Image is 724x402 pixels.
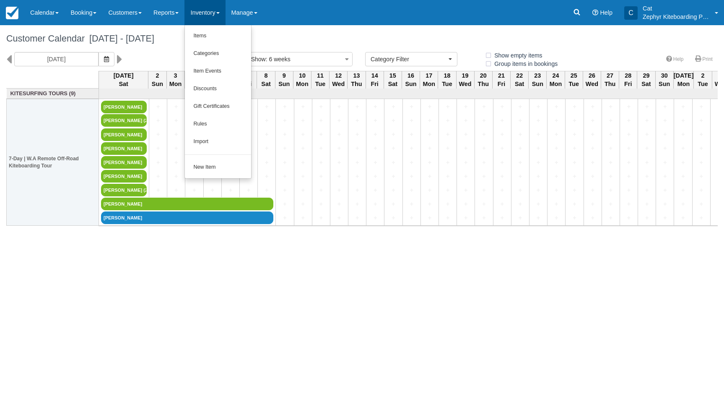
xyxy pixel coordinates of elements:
[350,214,364,222] a: +
[532,144,545,153] a: +
[405,186,418,195] a: +
[550,172,563,181] a: +
[101,114,147,127] a: [PERSON_NAME] (2)
[423,144,436,153] a: +
[514,102,527,111] a: +
[278,200,291,209] a: +
[314,214,328,222] a: +
[169,158,183,167] a: +
[441,158,454,167] a: +
[640,102,654,111] a: +
[477,130,490,139] a: +
[658,144,672,153] a: +
[622,130,636,139] a: +
[568,102,581,111] a: +
[185,159,251,176] a: New Item
[423,130,436,139] a: +
[423,186,436,195] a: +
[387,172,400,181] a: +
[405,172,418,181] a: +
[185,80,251,98] a: Discounts
[260,116,273,125] a: +
[332,186,346,195] a: +
[151,102,165,111] a: +
[101,128,147,141] a: [PERSON_NAME]
[532,172,545,181] a: +
[496,102,509,111] a: +
[169,172,183,181] a: +
[532,102,545,111] a: +
[332,200,346,209] a: +
[676,116,690,125] a: +
[477,102,490,111] a: +
[658,116,672,125] a: +
[314,158,328,167] a: +
[242,186,255,195] a: +
[101,198,273,210] a: [PERSON_NAME]
[695,102,708,111] a: +
[640,186,654,195] a: +
[332,102,346,111] a: +
[405,144,418,153] a: +
[224,186,237,195] a: +
[658,130,672,139] a: +
[260,102,273,111] a: +
[423,214,436,222] a: +
[459,172,472,181] a: +
[550,214,563,222] a: +
[496,130,509,139] a: +
[695,172,708,181] a: +
[314,130,328,139] a: +
[151,130,165,139] a: +
[85,33,154,44] span: [DATE] - [DATE]
[441,144,454,153] a: +
[459,116,472,125] a: +
[314,186,328,195] a: +
[350,186,364,195] a: +
[101,156,147,169] a: [PERSON_NAME]
[405,214,418,222] a: +
[568,158,581,167] a: +
[676,130,690,139] a: +
[441,186,454,195] a: +
[332,158,346,167] a: +
[184,25,252,179] ul: Inventory
[278,172,291,181] a: +
[459,102,472,111] a: +
[296,172,310,181] a: +
[604,214,618,222] a: +
[695,214,708,222] a: +
[185,45,251,63] a: Categories
[496,116,509,125] a: +
[695,116,708,125] a: +
[604,130,618,139] a: +
[676,158,690,167] a: +
[604,158,618,167] a: +
[586,186,599,195] a: +
[332,130,346,139] a: +
[371,55,446,63] span: Category Filter
[441,172,454,181] a: +
[260,158,273,167] a: +
[496,144,509,153] a: +
[151,186,165,195] a: +
[459,158,472,167] a: +
[151,144,165,153] a: +
[99,71,148,89] th: [DATE] Sat
[151,158,165,167] a: +
[586,116,599,125] a: +
[550,130,563,139] a: +
[368,214,382,222] a: +
[169,116,183,125] a: +
[532,214,545,222] a: +
[514,144,527,153] a: +
[6,7,18,19] img: checkfront-main-nav-mini-logo.png
[604,116,618,125] a: +
[586,144,599,153] a: +
[350,158,364,167] a: +
[441,102,454,111] a: +
[368,172,382,181] a: +
[387,158,400,167] a: +
[405,102,418,111] a: +
[441,200,454,209] a: +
